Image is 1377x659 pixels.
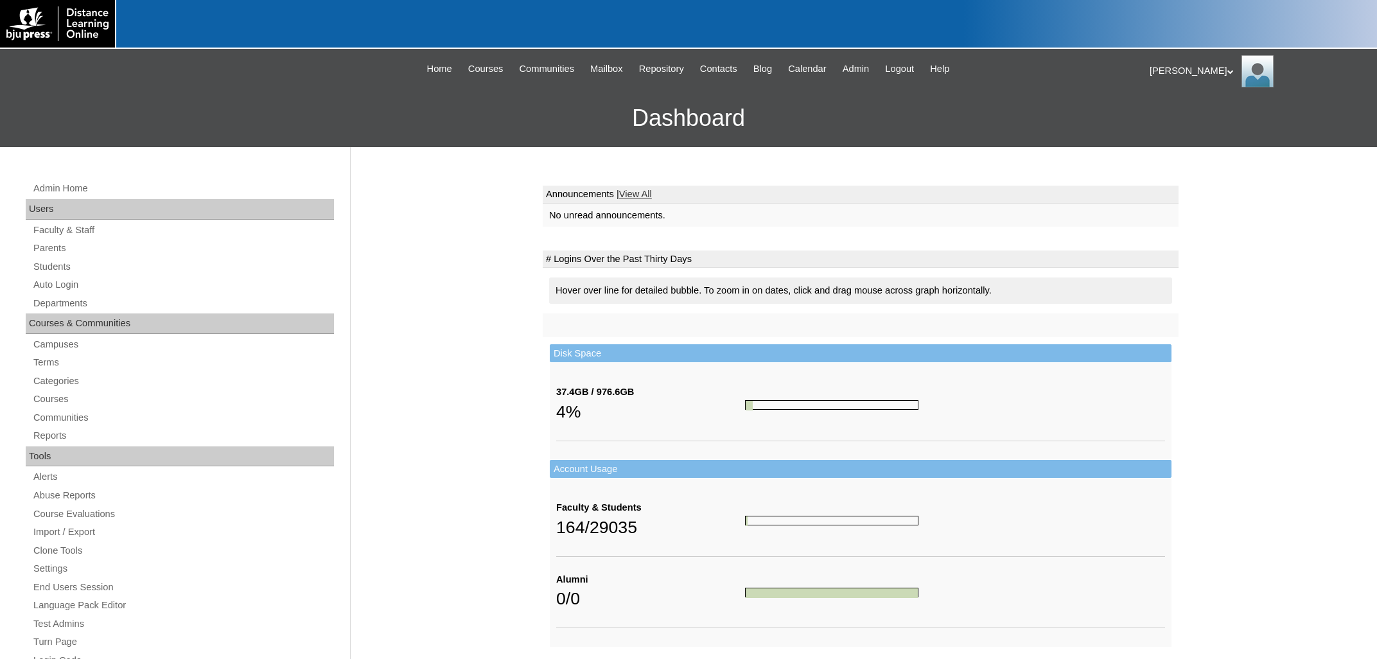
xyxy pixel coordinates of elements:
div: [PERSON_NAME] [1150,55,1364,87]
a: Students [32,259,334,275]
a: Turn Page [32,634,334,650]
span: Home [427,62,452,76]
a: Blog [747,62,778,76]
h3: Dashboard [6,89,1371,147]
a: Communities [32,410,334,426]
a: Courses [462,62,510,76]
a: Terms [32,355,334,371]
a: Reports [32,428,334,444]
div: 0/0 [556,586,745,611]
span: Calendar [788,62,826,76]
span: Repository [639,62,684,76]
a: Alerts [32,469,334,485]
div: Users [26,199,334,220]
a: Language Pack Editor [32,597,334,613]
a: Abuse Reports [32,488,334,504]
a: View All [619,189,652,199]
div: 164/29035 [556,514,745,540]
div: Hover over line for detailed bubble. To zoom in on dates, click and drag mouse across graph horiz... [549,277,1172,304]
div: Alumni [556,573,745,586]
div: Tools [26,446,334,467]
span: Communities [519,62,574,76]
a: Logout [879,62,920,76]
a: Repository [633,62,690,76]
div: Courses & Communities [26,313,334,334]
td: No unread announcements. [543,204,1179,227]
a: Calendar [782,62,832,76]
img: logo-white.png [6,6,109,41]
span: Help [930,62,949,76]
span: Logout [885,62,914,76]
a: Communities [513,62,581,76]
a: Categories [32,373,334,389]
a: Admin [836,62,876,76]
a: Course Evaluations [32,506,334,522]
a: Import / Export [32,524,334,540]
span: Contacts [700,62,737,76]
a: Parents [32,240,334,256]
td: Disk Space [550,344,1171,363]
a: Campuses [32,337,334,353]
a: Courses [32,391,334,407]
img: Pam Miller / Distance Learning Online Staff [1241,55,1274,87]
a: Clone Tools [32,543,334,559]
td: Announcements | [543,186,1179,204]
td: # Logins Over the Past Thirty Days [543,250,1179,268]
a: Home [421,62,459,76]
a: Departments [32,295,334,312]
a: Test Admins [32,616,334,632]
a: Faculty & Staff [32,222,334,238]
div: 37.4GB / 976.6GB [556,385,745,399]
span: Blog [753,62,772,76]
span: Courses [468,62,504,76]
td: Account Usage [550,460,1171,479]
span: Admin [843,62,870,76]
span: Mailbox [590,62,623,76]
a: Auto Login [32,277,334,293]
a: Admin Home [32,180,334,197]
a: End Users Session [32,579,334,595]
a: Help [924,62,956,76]
a: Settings [32,561,334,577]
div: Faculty & Students [556,501,745,514]
div: 4% [556,399,745,425]
a: Contacts [694,62,744,76]
a: Mailbox [584,62,629,76]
